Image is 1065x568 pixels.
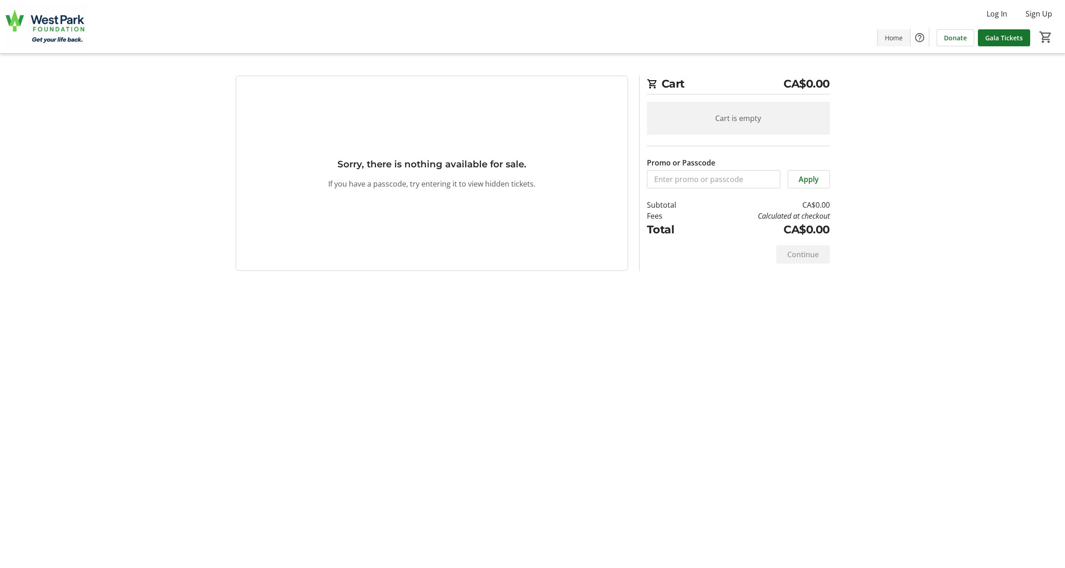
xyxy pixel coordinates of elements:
button: Log In [979,6,1015,21]
input: Enter promo or passcode [647,170,780,188]
button: Help [910,28,929,47]
td: Calculated at checkout [700,210,829,221]
span: Home [885,33,903,43]
span: Gala Tickets [985,33,1023,43]
span: Log In [987,8,1007,19]
span: Apply [799,174,819,185]
span: Donate [944,33,967,43]
h3: Sorry, there is nothing available for sale. [337,157,526,171]
td: Total [647,221,700,238]
label: Promo or Passcode [647,157,715,168]
p: If you have a passcode, try entering it to view hidden tickets. [328,178,535,189]
h2: Cart [647,76,830,94]
td: CA$0.00 [700,221,829,238]
a: Donate [937,29,974,46]
td: Fees [647,210,700,221]
button: Apply [788,170,830,188]
a: Gala Tickets [978,29,1030,46]
img: West Park Healthcare Centre Foundation's Logo [6,4,87,50]
td: CA$0.00 [700,199,829,210]
button: Sign Up [1018,6,1059,21]
span: CA$0.00 [784,76,830,92]
a: Home [877,29,910,46]
span: Sign Up [1026,8,1052,19]
div: Cart is empty [647,102,830,135]
td: Subtotal [647,199,700,210]
button: Cart [1037,29,1054,45]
